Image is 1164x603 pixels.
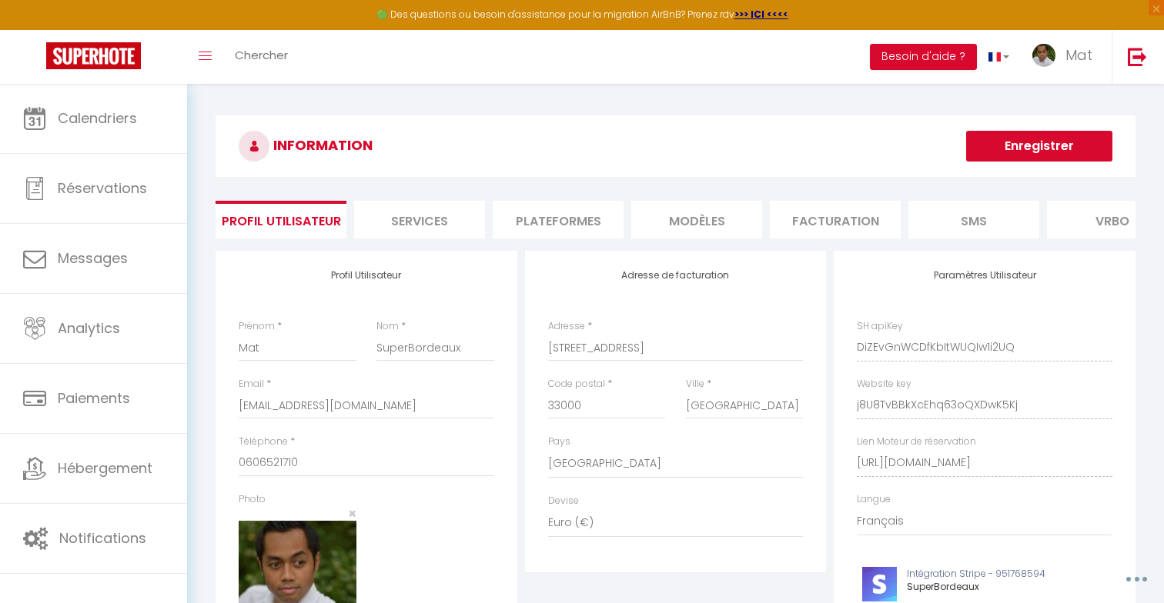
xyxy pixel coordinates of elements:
label: Prénom [239,319,275,334]
li: Profil Utilisateur [216,201,346,238]
span: SuperBordeaux [907,580,979,593]
span: Hébergement [58,458,152,478]
span: Calendriers [58,108,137,128]
img: stripe-logo.jpeg [862,567,897,601]
a: Chercher [223,30,299,84]
button: Close [348,507,356,521]
label: Photo [239,492,266,507]
label: Téléphone [239,435,288,449]
label: Nom [376,319,399,334]
h4: Paramètres Utilisateur [857,270,1112,281]
li: MODÈLES [631,201,762,238]
label: SH apiKey [857,319,903,334]
span: Messages [58,248,128,268]
span: Analytics [58,318,120,338]
label: Devise [548,494,579,508]
label: Langue [857,492,891,507]
span: × [348,504,356,523]
img: Super Booking [46,42,141,69]
h4: Adresse de facturation [548,270,804,281]
label: Website key [857,377,911,391]
span: Notifications [59,528,146,548]
li: Facturation [770,201,901,238]
img: ... [1032,44,1055,67]
label: Adresse [548,319,585,334]
p: Intégration Stripe - 951768594 [907,567,1091,581]
h4: Profil Utilisateur [239,270,494,281]
li: Services [354,201,485,238]
a: ... Mat [1021,30,1112,84]
label: Code postal [548,377,605,391]
button: Besoin d'aide ? [870,44,977,70]
label: Email [239,377,264,391]
span: Chercher [235,47,288,63]
img: logout [1128,47,1147,66]
h3: INFORMATION [216,115,1136,177]
label: Ville [686,377,704,391]
span: Paiements [58,388,130,408]
span: Réservations [58,178,147,198]
a: >>> ICI <<<< [734,8,788,21]
li: Plateformes [493,201,624,238]
button: Enregistrer [966,131,1112,162]
span: Mat [1065,45,1092,65]
li: SMS [908,201,1039,238]
label: Pays [548,435,570,449]
label: Lien Moteur de réservation [857,435,976,449]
